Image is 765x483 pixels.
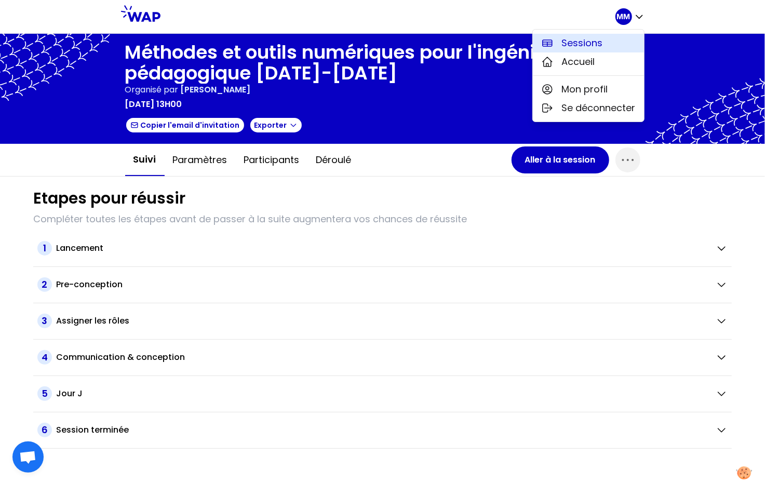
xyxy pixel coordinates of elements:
[33,212,732,226] p: Compléter toutes les étapes avant de passer à la suite augmentera vos chances de réussite
[56,242,103,254] h2: Lancement
[617,11,630,22] p: MM
[615,8,645,25] button: MM
[37,241,728,256] button: 1Lancement
[562,36,603,50] span: Sessions
[125,42,640,84] h1: Méthodes et outils numériques pour l'ingénieur.e pédagogique [DATE]-[DATE]
[12,441,44,473] a: Ouvrir le chat
[37,277,728,292] button: 2Pre-conception
[181,84,251,96] span: [PERSON_NAME]
[532,29,645,122] div: MM
[562,101,636,115] span: Se déconnecter
[56,315,129,327] h2: Assigner les rôles
[37,314,52,328] span: 3
[562,82,608,97] span: Mon profil
[56,278,123,291] h2: Pre-conception
[249,117,303,133] button: Exporter
[56,387,83,400] h2: Jour J
[125,144,165,176] button: Suivi
[37,386,728,401] button: 5Jour J
[56,424,129,436] h2: Session terminée
[33,189,185,208] h1: Etapes pour réussir
[308,144,360,176] button: Déroulé
[37,423,728,437] button: 6Session terminée
[125,84,179,96] p: Organisé par
[125,117,245,133] button: Copier l'email d'invitation
[37,386,52,401] span: 5
[56,351,185,364] h2: Communication & conception
[37,350,728,365] button: 4Communication & conception
[165,144,236,176] button: Paramètres
[37,241,52,256] span: 1
[37,314,728,328] button: 3Assigner les rôles
[236,144,308,176] button: Participants
[37,350,52,365] span: 4
[512,146,609,173] button: Aller à la session
[37,423,52,437] span: 6
[562,55,595,69] span: Accueil
[125,98,182,111] p: [DATE] 13h00
[37,277,52,292] span: 2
